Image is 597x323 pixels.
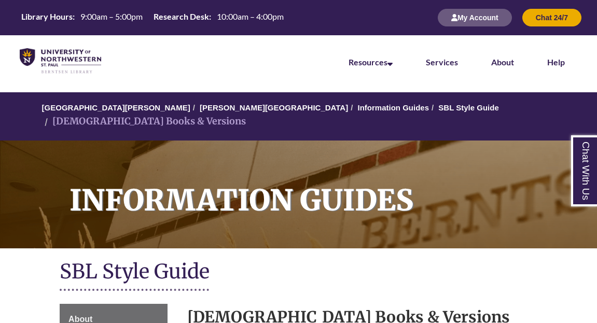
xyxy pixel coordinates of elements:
a: Services [426,57,458,67]
a: [GEOGRAPHIC_DATA][PERSON_NAME] [42,103,190,112]
a: Chat 24/7 [522,13,581,22]
a: Information Guides [358,103,429,112]
a: Hours Today [17,11,288,25]
a: [PERSON_NAME][GEOGRAPHIC_DATA] [200,103,348,112]
a: SBL Style Guide [438,103,498,112]
span: 10:00am – 4:00pm [217,11,284,21]
a: About [491,57,514,67]
th: Library Hours: [17,11,76,22]
h1: Information Guides [58,141,597,235]
li: [DEMOGRAPHIC_DATA] Books & Versions [42,114,246,129]
a: My Account [438,13,512,22]
table: Hours Today [17,11,288,24]
button: Chat 24/7 [522,9,581,26]
img: UNWSP Library Logo [20,48,101,74]
span: 9:00am – 5:00pm [80,11,143,21]
h1: SBL Style Guide [60,259,537,286]
th: Research Desk: [149,11,213,22]
a: Resources [349,57,393,67]
a: Help [547,57,565,67]
button: My Account [438,9,512,26]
